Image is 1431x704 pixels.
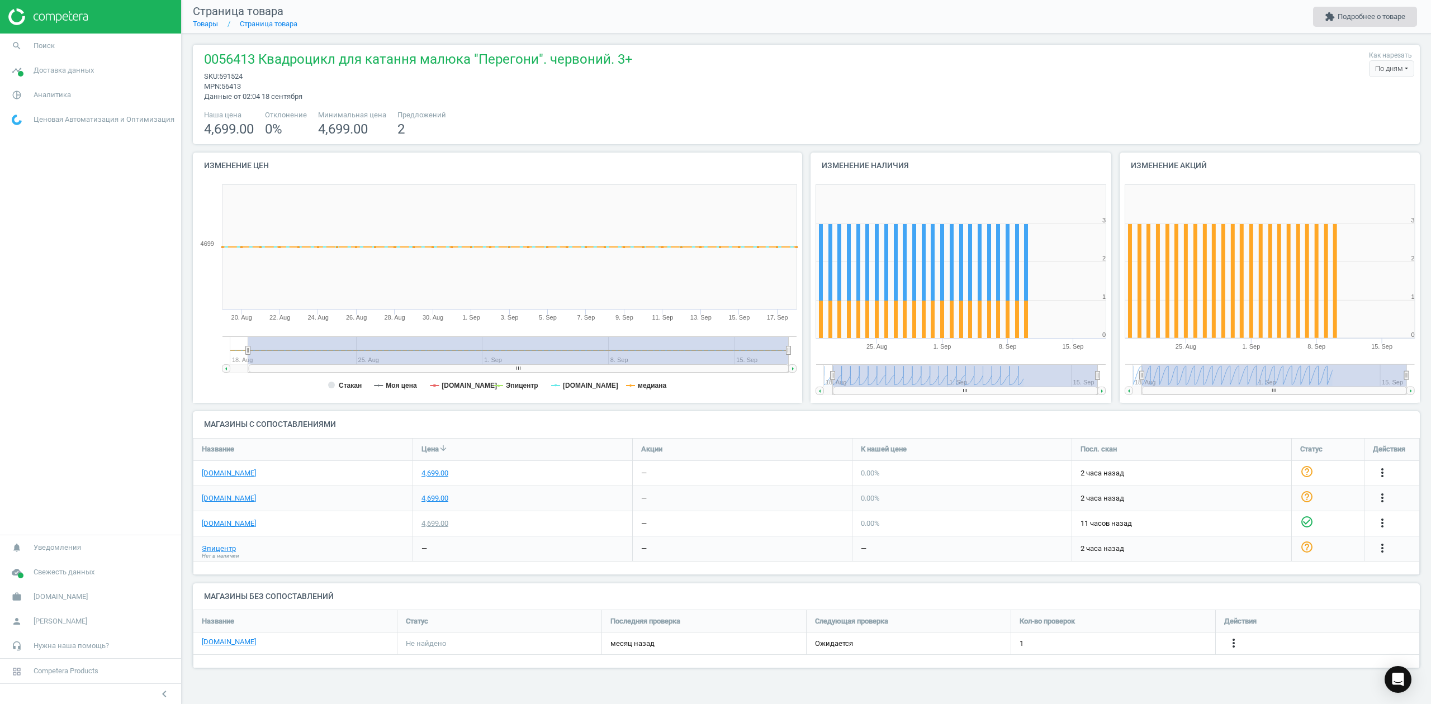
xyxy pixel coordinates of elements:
[204,82,221,91] span: mpn :
[1081,493,1283,503] span: 2 часа назад
[204,50,633,72] span: 0056413 Квадроцикл для катання малюка "Перегони". червоний. 3+
[1081,519,1283,529] span: 11 часов назад
[193,20,218,28] a: Товары
[610,616,680,626] span: Последняя проверка
[641,519,647,529] div: —
[1020,639,1024,649] span: 1
[641,544,647,554] div: —
[861,469,880,477] span: 0.00 %
[1376,541,1389,555] i: more_vert
[506,382,538,389] tspan: Эпицентр
[204,110,254,120] span: Наша цена
[202,519,256,529] a: [DOMAIN_NAME]
[202,544,236,554] a: Эпицентр
[201,240,214,247] text: 4699
[866,343,887,350] tspan: 25. Aug
[462,314,480,321] tspan: 1. Sep
[861,544,866,554] div: —
[193,411,1420,437] h4: Магазины с сопоставлениями
[1376,541,1389,556] button: more_vert
[6,635,27,657] i: headset_mic
[421,544,427,554] div: —
[1102,293,1106,300] text: 1
[1376,516,1389,530] i: more_vert
[308,314,329,321] tspan: 24. Aug
[421,493,448,503] div: 4,699.00
[406,639,446,649] span: Не найдено
[202,637,256,647] a: [DOMAIN_NAME]
[6,84,27,106] i: pie_chart_outlined
[6,60,27,81] i: timeline
[1020,616,1075,626] span: Кол-во проверок
[421,519,448,529] div: 4,699.00
[318,110,386,120] span: Минимальная цена
[34,115,174,125] span: Ценовая Автоматизация и Оптимизация
[1227,636,1240,651] button: more_vert
[346,314,367,321] tspan: 26. Aug
[1081,444,1117,454] span: Посл. скан
[442,382,497,389] tspan: [DOMAIN_NAME]
[1300,515,1314,529] i: check_circle_outline
[1175,343,1196,350] tspan: 25. Aug
[318,121,368,137] span: 4,699.00
[1224,616,1257,626] span: Действия
[1376,491,1389,505] i: more_vert
[202,493,256,503] a: [DOMAIN_NAME]
[193,4,283,18] span: Страница товара
[6,537,27,558] i: notifications
[386,382,417,389] tspan: Моя цена
[421,444,439,454] span: Цена
[204,92,302,101] span: Данные от 02:04 18 сентября
[1242,343,1260,350] tspan: 1. Sep
[1369,51,1412,60] label: Как нарезать
[34,641,109,651] span: Нужна наша помощь?
[150,687,178,701] button: chevron_left
[6,611,27,632] i: person
[265,110,307,120] span: Отклонение
[815,616,888,626] span: Следующая проверка
[1369,60,1414,77] div: По дням
[1376,466,1389,479] i: more_vert
[6,562,27,583] i: cloud_done
[421,468,448,478] div: 4,699.00
[1411,217,1414,223] text: 3
[652,314,673,321] tspan: 11. Sep
[202,616,234,626] span: Название
[1411,293,1414,300] text: 1
[221,82,241,91] span: 56413
[539,314,557,321] tspan: 5. Sep
[12,115,22,125] img: wGWNvw8QSZomAAAAABJRU5ErkJggg==
[1325,12,1335,22] i: extension
[34,592,88,602] span: [DOMAIN_NAME]
[1300,540,1314,554] i: help_outline
[231,314,252,321] tspan: 20. Aug
[1300,444,1323,454] span: Статус
[397,121,405,137] span: 2
[1300,490,1314,503] i: help_outline
[861,444,907,454] span: К нашей цене
[34,65,94,75] span: Доставка данных
[339,382,362,389] tspan: Стакан
[577,314,595,321] tspan: 7. Sep
[265,121,282,137] span: 0 %
[1102,255,1106,261] text: 2
[1411,331,1414,338] text: 0
[439,444,448,453] i: arrow_downward
[219,72,243,80] span: 591524
[423,314,443,321] tspan: 30. Aug
[202,552,239,560] span: Нет в наличии
[1373,444,1405,454] span: Действия
[406,616,428,626] span: Статус
[641,444,662,454] span: Акции
[1102,217,1106,223] text: 3
[641,468,647,478] div: —
[563,382,618,389] tspan: [DOMAIN_NAME]
[1081,468,1283,478] span: 2 часа назад
[384,314,405,321] tspan: 28. Aug
[1102,331,1106,338] text: 0
[193,583,1420,610] h4: Магазины без сопоставлений
[34,567,94,577] span: Свежесть данных
[690,314,712,321] tspan: 13. Sep
[615,314,633,321] tspan: 9. Sep
[34,543,81,553] span: Уведомления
